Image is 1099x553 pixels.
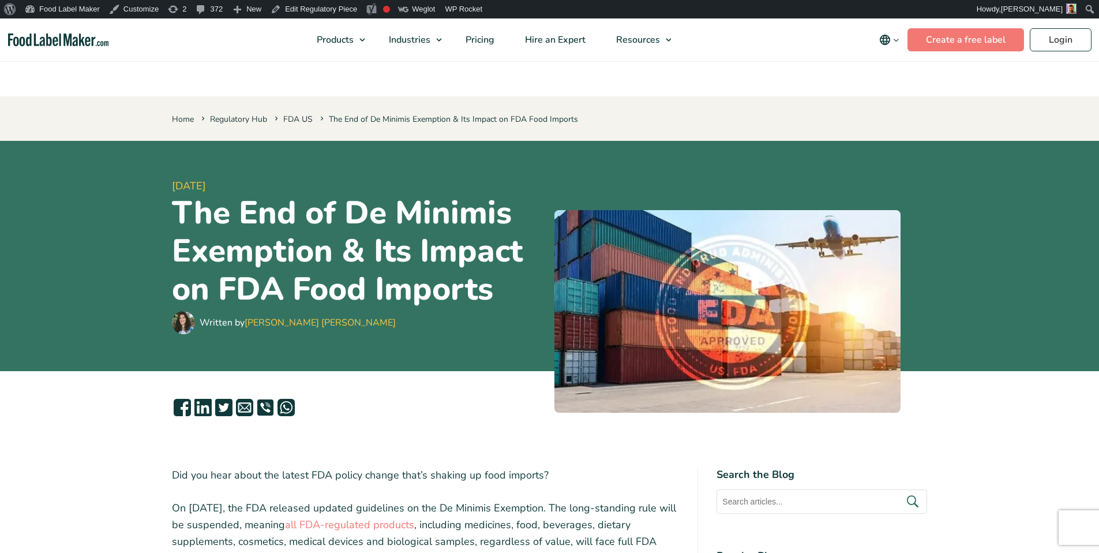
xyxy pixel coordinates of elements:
img: Maria Abi Hanna - Food Label Maker [172,311,195,334]
h4: Search the Blog [717,467,927,483]
div: Written by [200,316,396,330]
a: Hire an Expert [510,18,598,61]
a: all FDA-regulated products [285,518,414,532]
a: Pricing [451,18,507,61]
a: Login [1030,28,1092,51]
a: [PERSON_NAME] [PERSON_NAME] [245,316,396,329]
span: Industries [385,33,432,46]
span: Hire an Expert [522,33,587,46]
p: Did you hear about the latest FDA policy change that’s shaking up food imports? [172,467,680,484]
span: The End of De Minimis Exemption & Its Impact on FDA Food Imports [318,114,578,125]
div: Focus keyphrase not set [383,6,390,13]
h1: The End of De Minimis Exemption & Its Impact on FDA Food Imports [172,194,545,308]
a: Resources [601,18,677,61]
a: Create a free label [907,28,1024,51]
a: Regulatory Hub [210,114,267,125]
span: Products [313,33,355,46]
span: [DATE] [172,178,545,194]
input: Search articles... [717,490,927,514]
a: Industries [374,18,448,61]
span: [PERSON_NAME] [1001,5,1063,13]
a: Products [302,18,371,61]
span: Resources [613,33,661,46]
a: Home [172,114,194,125]
span: Pricing [462,33,496,46]
a: FDA US [283,114,313,125]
